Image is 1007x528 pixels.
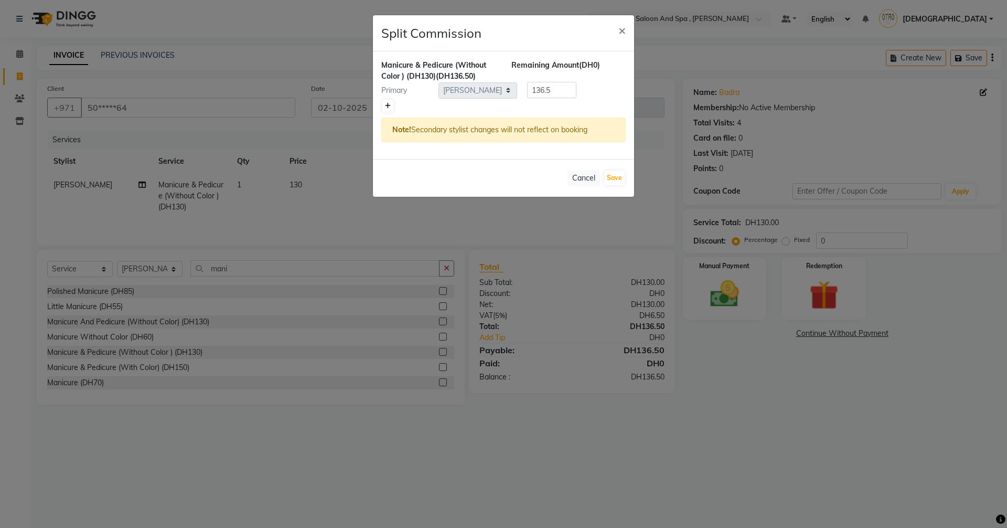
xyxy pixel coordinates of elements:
div: Primary [373,85,438,96]
h4: Split Commission [381,24,481,43]
strong: Note! [392,125,411,134]
span: (DH136.50) [436,71,476,81]
button: Close [610,15,634,45]
span: (DH0) [579,60,600,70]
span: × [618,22,626,38]
button: Save [604,171,625,185]
span: Manicure & Pedicure (Without Color ) (DH130) [381,60,486,81]
button: Cancel [567,170,600,186]
div: Secondary stylist changes will not reflect on booking [381,118,626,142]
span: Remaining Amount [511,60,579,70]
